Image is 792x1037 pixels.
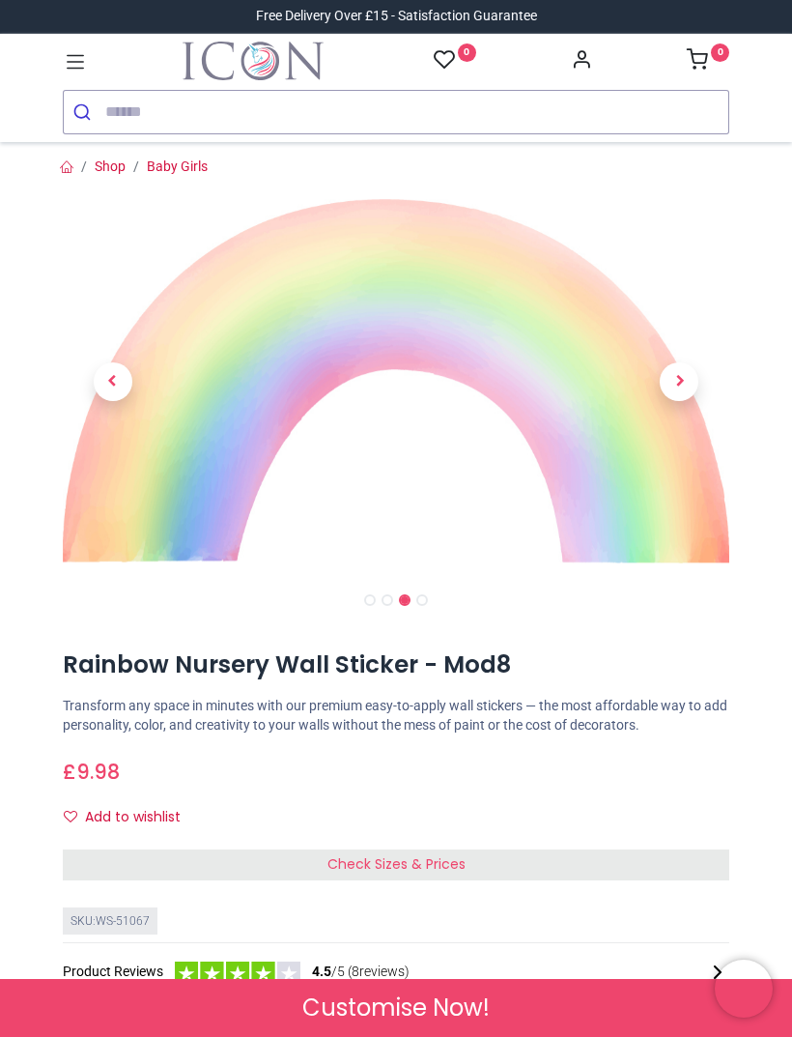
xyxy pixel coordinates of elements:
[312,963,410,982] span: /5 ( 8 reviews)
[183,42,324,80] img: Icon Wall Stickers
[630,254,730,509] a: Next
[63,199,729,563] img: WS-51067-03
[76,758,120,786] span: 9.98
[63,907,157,936] div: SKU: WS-51067
[327,854,466,874] span: Check Sizes & Prices
[312,964,331,979] span: 4.5
[147,158,208,174] a: Baby Girls
[183,42,324,80] a: Logo of Icon Wall Stickers
[95,158,126,174] a: Shop
[63,959,729,985] div: Product Reviews
[63,697,729,735] p: Transform any space in minutes with our premium easy-to-apply wall stickers — the most affordable...
[711,43,729,62] sup: 0
[63,254,163,509] a: Previous
[94,362,132,401] span: Previous
[64,810,77,823] i: Add to wishlist
[715,960,773,1018] iframe: Brevo live chat
[302,992,490,1024] span: Customise Now!
[571,54,592,70] a: Account Info
[63,801,197,834] button: Add to wishlistAdd to wishlist
[64,91,105,133] button: Submit
[660,362,698,401] span: Next
[434,48,476,72] a: 0
[687,54,729,70] a: 0
[458,43,476,62] sup: 0
[256,7,537,26] div: Free Delivery Over £15 - Satisfaction Guarantee
[63,648,729,681] h1: Rainbow Nursery Wall Sticker - Mod8
[63,758,120,786] span: £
